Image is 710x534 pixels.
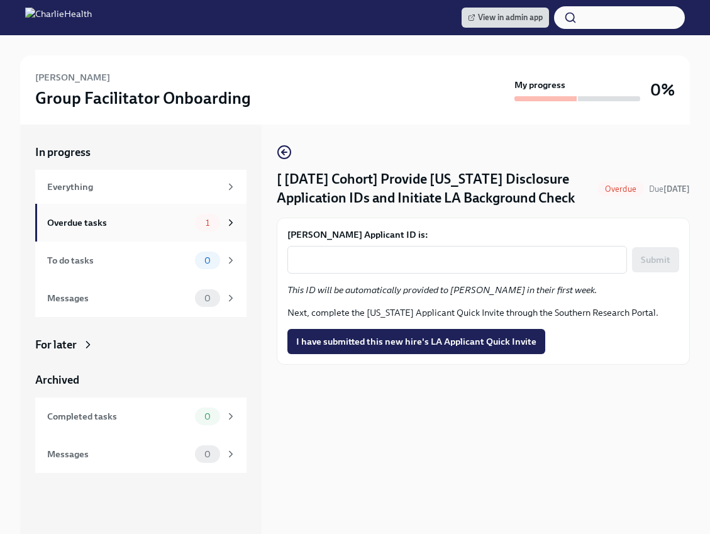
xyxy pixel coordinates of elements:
span: 0 [197,450,218,459]
a: Messages0 [35,435,247,473]
strong: [DATE] [663,184,690,194]
div: To do tasks [47,253,190,267]
span: Overdue [597,184,644,194]
a: Overdue tasks1 [35,204,247,242]
span: 1 [198,218,217,228]
div: Overdue tasks [47,216,190,230]
strong: My progress [514,79,565,91]
span: 0 [197,294,218,303]
a: To do tasks0 [35,242,247,279]
a: View in admin app [462,8,549,28]
span: 0 [197,412,218,421]
h3: 0% [650,79,675,101]
div: For later [35,337,77,352]
h3: Group Facilitator Onboarding [35,87,251,109]
div: Completed tasks [47,409,190,423]
button: I have submitted this new hire's LA Applicant Quick Invite [287,329,545,354]
a: Completed tasks0 [35,398,247,435]
div: Messages [47,291,190,305]
a: In progress [35,145,247,160]
a: For later [35,337,247,352]
span: Due [649,184,690,194]
a: Messages0 [35,279,247,317]
span: View in admin app [468,11,543,24]
span: September 24th, 2025 09:00 [649,183,690,195]
a: Archived [35,372,247,387]
img: CharlieHealth [25,8,92,28]
em: This ID will be automatically provided to [PERSON_NAME] in their first week. [287,284,597,296]
h6: [PERSON_NAME] [35,70,110,84]
div: Everything [47,180,220,194]
span: 0 [197,256,218,265]
a: Everything [35,170,247,204]
h4: [ [DATE] Cohort] Provide [US_STATE] Disclosure Application IDs and Initiate LA Background Check [277,170,592,208]
label: [PERSON_NAME] Applicant ID is: [287,228,679,241]
div: Messages [47,447,190,461]
span: I have submitted this new hire's LA Applicant Quick Invite [296,335,536,348]
p: Next, complete the [US_STATE] Applicant Quick Invite through the Southern Research Portal. [287,306,679,319]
